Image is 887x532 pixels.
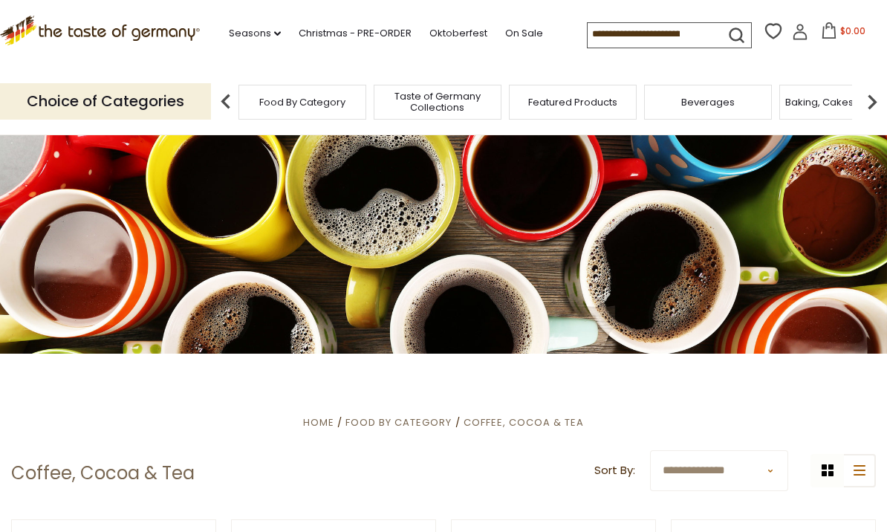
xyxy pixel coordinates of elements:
[811,22,874,45] button: $0.00
[259,97,345,108] a: Food By Category
[505,25,543,42] a: On Sale
[229,25,281,42] a: Seasons
[528,97,617,108] a: Featured Products
[594,461,635,480] label: Sort By:
[345,415,452,429] a: Food By Category
[303,415,334,429] a: Home
[681,97,735,108] a: Beverages
[299,25,412,42] a: Christmas - PRE-ORDER
[464,415,584,429] a: Coffee, Cocoa & Tea
[857,87,887,117] img: next arrow
[378,91,497,113] a: Taste of Germany Collections
[429,25,487,42] a: Oktoberfest
[211,87,241,117] img: previous arrow
[840,25,865,37] span: $0.00
[11,462,195,484] h1: Coffee, Cocoa & Tea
